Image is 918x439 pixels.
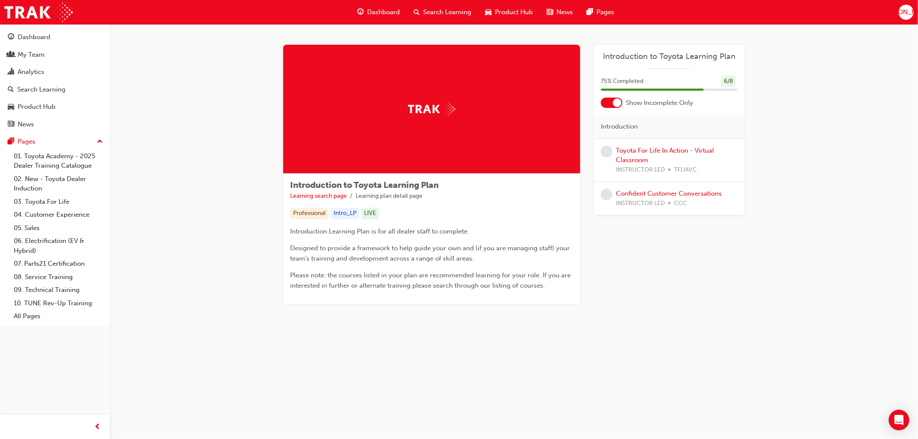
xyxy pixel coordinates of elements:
[8,138,14,146] span: pages-icon
[10,221,106,235] a: 05. Sales
[3,28,106,134] button: DashboardMy TeamAnalyticsSearch LearningProduct HubNews
[10,234,106,257] a: 06. Electrification (EV & Hybrid)
[8,121,14,129] span: news-icon
[601,189,612,200] span: learningRecordVerb_NONE-icon
[626,98,693,108] span: Show Incomplete Only
[8,86,14,94] span: search-icon
[3,134,106,150] button: Pages
[18,137,35,147] div: Pages
[95,422,101,433] span: prev-icon
[18,120,34,129] div: News
[290,208,329,219] div: Professional
[8,68,14,76] span: chart-icon
[485,7,491,18] span: car-icon
[290,192,347,200] a: Learning search page
[547,7,553,18] span: news-icon
[3,82,106,98] a: Search Learning
[3,99,106,115] a: Product Hub
[8,34,14,41] span: guage-icon
[674,165,697,175] span: TFLIAVC
[10,270,106,284] a: 08. Service Training
[18,67,44,77] div: Analytics
[17,85,65,95] div: Search Learning
[540,3,580,21] a: news-iconNews
[331,208,359,219] div: Intro_LP
[601,122,638,132] span: Introduction
[899,5,914,20] button: [PERSON_NAME]
[10,257,106,270] a: 07. Parts21 Certification
[616,147,714,164] a: Toyota For Life In Action - Virtual Classroom
[18,50,45,60] div: My Team
[10,195,106,209] a: 03. Toyota For Life
[290,271,572,289] span: Please note: the courses listed in your plan are recommended learning for your role. If you are i...
[407,3,478,21] a: search-iconSearch Learning
[290,180,439,190] span: Introduction to Toyota Learning Plan
[97,136,103,147] span: up-icon
[478,3,540,21] a: car-iconProduct Hub
[10,310,106,323] a: All Pages
[367,7,400,17] span: Dashboard
[357,7,364,18] span: guage-icon
[4,3,73,22] img: Trak
[597,7,614,17] span: Pages
[556,7,573,17] span: News
[3,47,106,63] a: My Team
[721,76,736,87] div: 6 / 8
[361,208,379,219] div: LIVE
[350,3,407,21] a: guage-iconDashboard
[601,146,612,157] span: learningRecordVerb_NONE-icon
[10,150,106,172] a: 01. Toyota Academy - 2025 Dealer Training Catalogue
[18,102,56,112] div: Product Hub
[10,208,106,221] a: 04. Customer Experience
[355,191,423,201] li: Learning plan detail page
[889,410,909,430] div: Open Intercom Messenger
[616,190,722,197] a: Confident Customer Conversations
[423,7,471,17] span: Search Learning
[580,3,621,21] a: pages-iconPages
[601,52,738,61] a: Introduction to Toyota Learning Plan
[290,244,572,262] span: Designed to provide a framework to help guide your own and (if you are managing staff) your team'...
[674,199,687,209] span: CCC
[3,29,106,45] a: Dashboard
[587,7,593,18] span: pages-icon
[10,172,106,195] a: 02. New - Toyota Dealer Induction
[3,64,106,80] a: Analytics
[616,165,665,175] span: INSTRUCTOR LED
[18,32,50,42] div: Dashboard
[3,117,106,132] a: News
[414,7,420,18] span: search-icon
[290,227,469,235] span: Introduction Learning Plan is for all dealer staff to complete.
[8,51,14,59] span: people-icon
[408,102,455,116] img: Trak
[10,297,106,310] a: 10. TUNE Rev-Up Training
[495,7,533,17] span: Product Hub
[8,103,14,111] span: car-icon
[601,77,643,86] span: 75 % Completed
[10,283,106,297] a: 09. Technical Training
[616,199,665,209] span: INSTRUCTOR LED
